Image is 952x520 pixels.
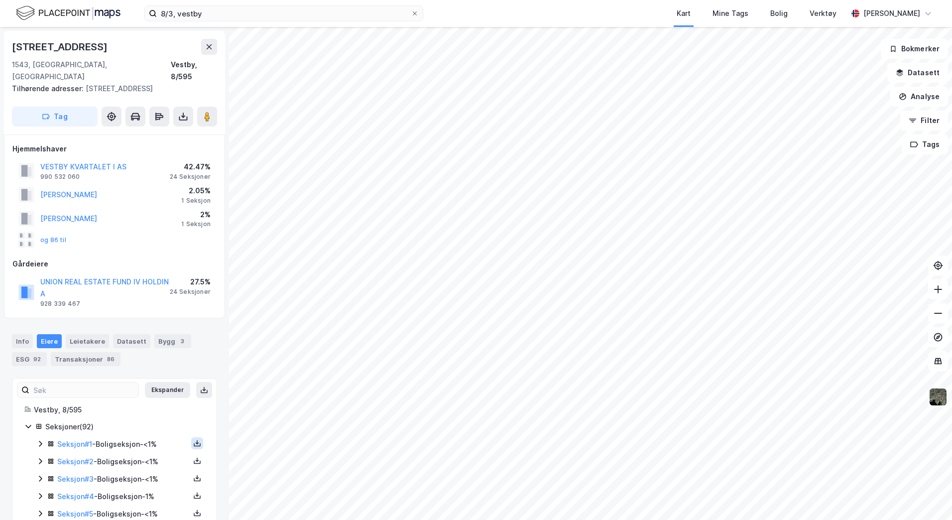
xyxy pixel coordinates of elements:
input: Søk [29,383,138,397]
div: - Boligseksjon - <1% [57,508,190,520]
a: Seksjon#1 [57,440,92,448]
img: logo.f888ab2527a4732fd821a326f86c7f29.svg [16,4,120,22]
div: Kart [677,7,691,19]
button: Ekspander [145,382,190,398]
div: Vestby, 8/595 [171,59,217,83]
a: Seksjon#4 [57,492,94,501]
div: Eiere [37,334,62,348]
div: Mine Tags [713,7,748,19]
iframe: Chat Widget [902,472,952,520]
div: 42.47% [170,161,211,173]
a: Seksjon#3 [57,475,94,483]
div: Datasett [113,334,150,348]
div: Hjemmelshaver [12,143,217,155]
div: 24 Seksjoner [170,173,211,181]
div: Seksjoner ( 92 ) [45,421,205,433]
div: [STREET_ADDRESS] [12,83,209,95]
div: ESG [12,352,47,366]
div: - Boligseksjon - <1% [57,456,190,468]
div: Bygg [154,334,191,348]
button: Bokmerker [881,39,948,59]
button: Analyse [890,87,948,107]
input: Søk på adresse, matrikkel, gårdeiere, leietakere eller personer [157,6,411,21]
button: Tag [12,107,98,127]
div: [STREET_ADDRESS] [12,39,110,55]
a: Seksjon#5 [57,510,93,518]
div: 1 Seksjon [181,220,211,228]
div: 1 Seksjon [181,197,211,205]
button: Tags [902,134,948,154]
div: Info [12,334,33,348]
div: [PERSON_NAME] [863,7,920,19]
div: 27.5% [170,276,211,288]
div: 86 [105,354,117,364]
div: 1543, [GEOGRAPHIC_DATA], [GEOGRAPHIC_DATA] [12,59,171,83]
div: 2% [181,209,211,221]
div: Bolig [770,7,788,19]
div: Verktøy [810,7,836,19]
div: 3 [177,336,187,346]
div: - Boligseksjon - <1% [57,438,190,450]
div: Leietakere [66,334,109,348]
div: 92 [31,354,43,364]
button: Datasett [887,63,948,83]
span: Tilhørende adresser: [12,84,86,93]
div: Gårdeiere [12,258,217,270]
button: Filter [900,111,948,130]
div: 990 532 060 [40,173,80,181]
div: 24 Seksjoner [170,288,211,296]
div: - Boligseksjon - <1% [57,473,190,485]
div: - Boligseksjon - 1% [57,491,190,503]
a: Seksjon#2 [57,457,94,466]
div: 928 339 467 [40,300,80,308]
div: Vestby, 8/595 [34,404,205,416]
div: 2.05% [181,185,211,197]
img: 9k= [929,388,948,406]
div: Transaksjoner [51,352,120,366]
div: Kontrollprogram for chat [902,472,952,520]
